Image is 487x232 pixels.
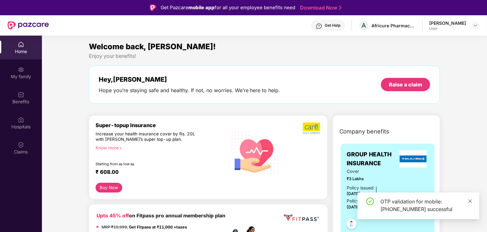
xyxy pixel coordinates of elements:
span: Cover [347,168,390,175]
div: Super-topup Insurance [96,122,227,128]
img: New Pazcare Logo [8,21,49,30]
div: Policy issued [347,185,374,191]
span: right [119,147,122,150]
b: on Fitpass pro annual membership plan [97,213,225,219]
img: b5dec4f62d2307b9de63beb79f102df3.png [303,122,321,134]
img: svg+xml;base64,PHN2ZyB3aWR0aD0iMjAiIGhlaWdodD0iMjAiIHZpZXdCb3g9IjAgMCAyMCAyMCIgZmlsbD0ibm9uZSIgeG... [18,66,24,73]
div: Increase your health insurance cover by Rs. 20L with [PERSON_NAME]’s super top-up plan. [96,131,200,143]
img: fppp.png [283,212,320,224]
span: check-circle [366,198,374,205]
div: Know more [96,145,223,150]
span: Welcome back, [PERSON_NAME]! [89,42,216,51]
div: Starting from as low as [96,162,200,166]
div: Get Help [325,23,340,28]
img: svg+xml;base64,PHN2ZyBpZD0iSG9tZSIgeG1sbnM9Imh0dHA6Ly93d3cudzMub3JnLzIwMDAvc3ZnIiB3aWR0aD0iMjAiIG... [18,41,24,48]
img: svg+xml;base64,PHN2ZyBpZD0iQmVuZWZpdHMiIHhtbG5zPSJodHRwOi8vd3d3LnczLm9yZy8yMDAwL3N2ZyIgd2lkdGg9Ij... [18,92,24,98]
img: svg+xml;base64,PHN2ZyB4bWxucz0iaHR0cDovL3d3dy53My5vcmcvMjAwMC9zdmciIHhtbG5zOnhsaW5rPSJodHRwOi8vd3... [227,124,284,181]
div: Hey, [PERSON_NAME] [99,76,280,83]
span: [DATE] [347,205,361,209]
div: ₹ 608.00 [96,169,221,176]
span: A [362,22,366,29]
a: Download Now [300,4,340,11]
img: Stroke [339,4,342,11]
span: ₹3 Lakhs [347,176,390,182]
span: [DATE] [347,191,361,196]
div: User [429,26,466,31]
div: Get Pazcare for all your employee benefits need [161,4,295,11]
img: svg+xml;base64,PHN2ZyBpZD0iSG9zcGl0YWxzIiB4bWxucz0iaHR0cDovL3d3dy53My5vcmcvMjAwMC9zdmciIHdpZHRoPS... [18,117,24,123]
strong: mobile app [188,4,215,10]
div: Hope you’re staying safe and healthy. If not, no worries. We’re here to help. [99,87,280,94]
div: Enjoy your benefits! [89,53,440,59]
span: Company benefits [339,127,390,136]
div: Raise a claim [389,81,422,88]
del: MRP ₹19,999, [102,225,128,229]
span: GROUP HEALTH INSURANCE [347,150,398,168]
div: Africure Pharmaceuticals ([GEOGRAPHIC_DATA]) Private [371,23,416,29]
strong: Get Fitpass at ₹11,000 +taxes [129,225,187,229]
img: insurerLogo [400,150,427,167]
img: svg+xml;base64,PHN2ZyBpZD0iRHJvcGRvd24tMzJ4MzIiIHhtbG5zPSJodHRwOi8vd3d3LnczLm9yZy8yMDAwL3N2ZyIgd2... [473,23,478,28]
span: close [468,199,472,203]
button: Buy Now [96,183,123,193]
img: svg+xml;base64,PHN2ZyBpZD0iSGVscC0zMngzMiIgeG1sbnM9Imh0dHA6Ly93d3cudzMub3JnLzIwMDAvc3ZnIiB3aWR0aD... [316,23,322,29]
div: OTP validation for mobile: [PHONE_NUMBER] successful [380,198,472,213]
img: icon [399,191,420,212]
div: [PERSON_NAME] [429,20,466,26]
div: Policy Expiry [347,198,373,204]
img: Logo [150,4,156,11]
b: Upto 45% off [97,213,129,219]
img: svg+xml;base64,PHN2ZyBpZD0iQ2xhaW0iIHhtbG5zPSJodHRwOi8vd3d3LnczLm9yZy8yMDAwL3N2ZyIgd2lkdGg9IjIwIi... [18,142,24,148]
